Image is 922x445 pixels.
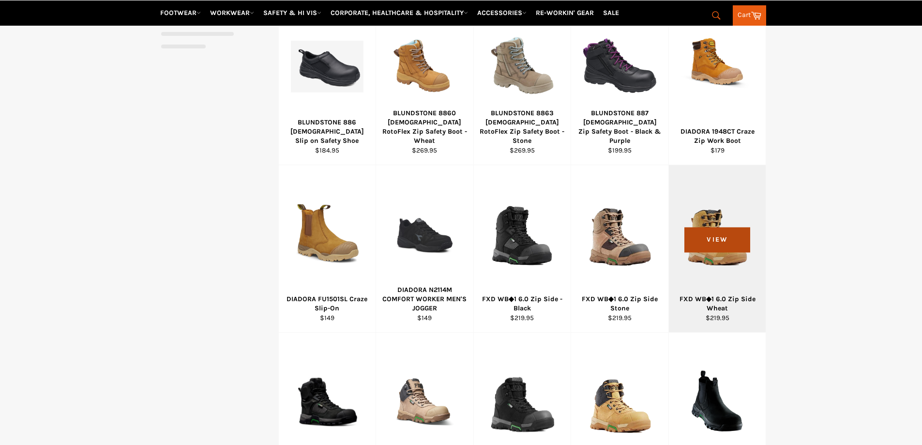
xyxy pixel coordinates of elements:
[480,108,565,146] div: BLUNDSTONE 8863 [DEMOGRAPHIC_DATA] RotoFlex Zip Safety Boot - Stone
[571,165,668,333] a: FXD WB◆1 6.0 Zip Side Stone - Workin' Gear FXD WB◆1 6.0 Zip Side Stone $219.95
[382,285,468,313] div: DIADORA N2114M COMFORT WORKER MEN'S JOGGER
[156,4,205,21] a: FOOTWEAR
[206,4,258,21] a: WORKWEAR
[480,313,565,322] div: $219.95
[382,146,468,155] div: $269.95
[599,4,623,21] a: SALE
[285,294,370,313] div: DIADORA FU1501SL Craze Slip-On
[681,365,754,438] img: Workin Gear WB4
[278,165,376,333] a: DIADORA FU1501SL Craze Slip-On - Workin' Gear DIADORA FU1501SL Craze Slip-On $149
[675,146,760,155] div: $179
[376,165,473,333] a: DIADORA N2114M COMFORT WORKER MEN'S JOGGER - Workin' Gear DIADORA N2114M COMFORT WORKER MEN'S JOG...
[577,108,663,146] div: BLUNDSTONE 887 [DEMOGRAPHIC_DATA] Zip Safety Boot - Black & Purple
[668,165,766,333] a: FXD WB◆1 6.0 Zip Side Wheat - Workin' Gear FXD WB◆1 6.0 Zip Side Wheat $219.95 View
[684,228,750,252] span: View
[583,364,656,439] img: FXD WB◆2 4.5 Zip Side Wheat Safety Boots - Workin' Gear
[577,313,663,322] div: $219.95
[486,364,559,439] img: FXD WB◆2 4.5 Zip Side Black - Workin' Gear
[285,118,370,146] div: BLUNDSTONE 886 [DEMOGRAPHIC_DATA] Slip on Safety Shoe
[382,313,468,322] div: $149
[388,30,461,103] img: BLUNDSTONE 8860 Ladies RotoFlex Zip Safety Boot - Wheat - Workin' Gear
[675,127,760,146] div: DIADORA 1948CT Craze Zip Work Boot
[577,146,663,155] div: $199.95
[486,31,559,103] img: BLUNDSTONE 8863 Ladies RotoFlex Zip Safety Boot - Stone - Workin' Gear
[285,313,370,322] div: $149
[382,108,468,146] div: BLUNDSTONE 8860 [DEMOGRAPHIC_DATA] RotoFlex Zip Safety Boot - Wheat
[285,146,370,155] div: $184.95
[291,41,364,92] img: BLUNDSTONE 886 Ladies Slip on Safety Shoe - Workin' Gear
[577,294,663,313] div: FXD WB◆1 6.0 Zip Side Stone
[473,4,530,21] a: ACCESSORIES
[480,294,565,313] div: FXD WB◆1 6.0 Zip Side - Black
[681,30,754,103] img: DIADORA 1948CT Craze Zip Work Boot - Workin' Gear
[473,165,571,333] a: FXD WB◆1 6.0 Zip Side Black - Workin' Gear FXD WB◆1 6.0 Zip Side - Black $219.95
[733,5,766,26] a: Cart
[388,198,461,271] img: DIADORA N2114M COMFORT WORKER MEN'S JOGGER - Workin' Gear
[486,197,559,272] img: FXD WB◆1 6.0 Zip Side Black - Workin' Gear
[583,30,656,103] img: BLUNDSTONE 887 Ladies Zip Safety Boot - Black & Purple
[259,4,325,21] a: SAFETY & HI VIS
[388,365,461,438] img: FXD WB◆2 Nitrolite Mid Cut Safety Boot - Stone - Workin' Gear
[291,198,364,271] img: DIADORA FU1501SL Craze Slip-On - Workin' Gear
[675,294,760,313] div: FXD WB◆1 6.0 Zip Side Wheat
[583,197,656,272] img: FXD WB◆1 6.0 Zip Side Stone - Workin' Gear
[532,4,598,21] a: RE-WORKIN' GEAR
[480,146,565,155] div: $269.95
[327,4,472,21] a: CORPORATE, HEALTHCARE & HOSPITALITY
[291,372,364,431] img: FXD WB◆1WP Waterproof Nitrolite WORK BOOTS - Workin' Gear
